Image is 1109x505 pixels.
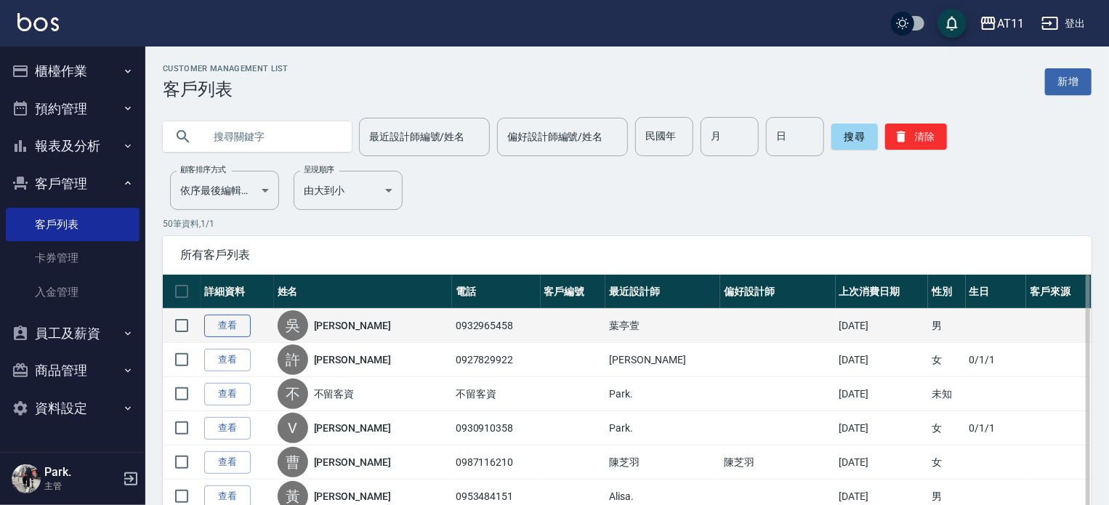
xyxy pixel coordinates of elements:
[6,52,140,90] button: 櫃檯作業
[6,275,140,309] a: 入金管理
[204,383,251,405] a: 查看
[278,344,308,375] div: 許
[605,411,720,445] td: Park.
[928,343,966,377] td: 女
[278,379,308,409] div: 不
[928,411,966,445] td: 女
[204,451,251,474] a: 查看
[605,309,720,343] td: 葉亭萱
[836,275,928,309] th: 上次消費日期
[928,377,966,411] td: 未知
[605,343,720,377] td: [PERSON_NAME]
[17,13,59,31] img: Logo
[605,275,720,309] th: 最近設計師
[605,377,720,411] td: Park.
[452,445,541,480] td: 0987116210
[163,79,289,100] h3: 客戶列表
[6,315,140,352] button: 員工及薪資
[274,275,452,309] th: 姓名
[204,349,251,371] a: 查看
[836,377,928,411] td: [DATE]
[314,489,391,504] a: [PERSON_NAME]
[720,275,835,309] th: 偏好設計師
[836,309,928,343] td: [DATE]
[974,9,1030,39] button: AT11
[1045,68,1092,95] a: 新增
[314,352,391,367] a: [PERSON_NAME]
[278,413,308,443] div: V
[836,343,928,377] td: [DATE]
[6,127,140,165] button: 報表及分析
[836,411,928,445] td: [DATE]
[6,389,140,427] button: 資料設定
[314,421,391,435] a: [PERSON_NAME]
[928,309,966,343] td: 男
[720,445,835,480] td: 陳芝羽
[836,445,928,480] td: [DATE]
[170,171,279,210] div: 依序最後編輯時間
[966,411,1027,445] td: 0/1/1
[12,464,41,493] img: Person
[44,465,118,480] h5: Park.
[1036,10,1092,37] button: 登出
[6,241,140,275] a: 卡券管理
[928,445,966,480] td: 女
[831,124,878,150] button: 搜尋
[452,309,541,343] td: 0932965458
[1026,275,1092,309] th: 客戶來源
[452,377,541,411] td: 不留客資
[180,164,226,175] label: 顧客排序方式
[204,315,251,337] a: 查看
[6,90,140,128] button: 預約管理
[452,411,541,445] td: 0930910358
[203,117,340,156] input: 搜尋關鍵字
[605,445,720,480] td: 陳芝羽
[452,275,541,309] th: 電話
[997,15,1024,33] div: AT11
[314,455,391,469] a: [PERSON_NAME]
[885,124,947,150] button: 清除
[6,352,140,389] button: 商品管理
[452,343,541,377] td: 0927829922
[966,275,1027,309] th: 生日
[294,171,403,210] div: 由大到小
[163,64,289,73] h2: Customer Management List
[937,9,967,38] button: save
[201,275,274,309] th: 詳細資料
[163,217,1092,230] p: 50 筆資料, 1 / 1
[6,165,140,203] button: 客戶管理
[928,275,966,309] th: 性別
[278,310,308,341] div: 吳
[304,164,334,175] label: 呈現順序
[204,417,251,440] a: 查看
[966,343,1027,377] td: 0/1/1
[314,318,391,333] a: [PERSON_NAME]
[314,387,355,401] a: 不留客資
[278,447,308,477] div: 曹
[180,248,1074,262] span: 所有客戶列表
[6,208,140,241] a: 客戶列表
[541,275,606,309] th: 客戶編號
[44,480,118,493] p: 主管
